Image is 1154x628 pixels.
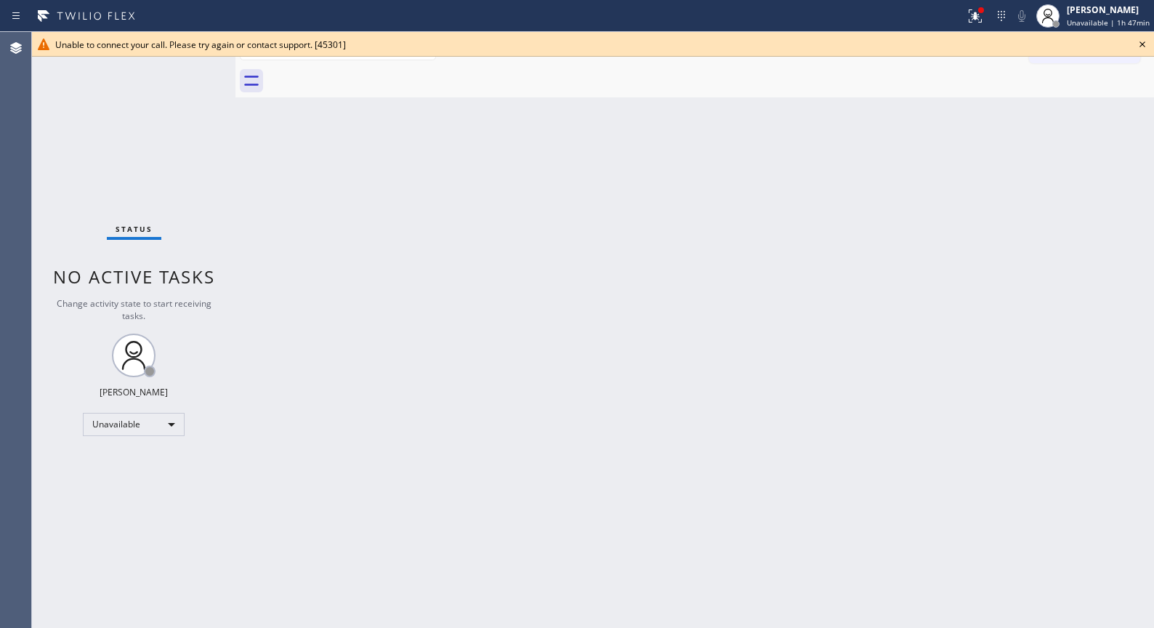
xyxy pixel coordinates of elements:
[1067,4,1150,16] div: [PERSON_NAME]
[100,386,168,398] div: [PERSON_NAME]
[55,39,346,51] span: Unable to connect your call. Please try again or contact support. [45301]
[1012,6,1032,26] button: Mute
[83,413,185,436] div: Unavailable
[53,265,215,289] span: No active tasks
[1067,17,1150,28] span: Unavailable | 1h 47min
[57,297,211,322] span: Change activity state to start receiving tasks.
[116,224,153,234] span: Status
